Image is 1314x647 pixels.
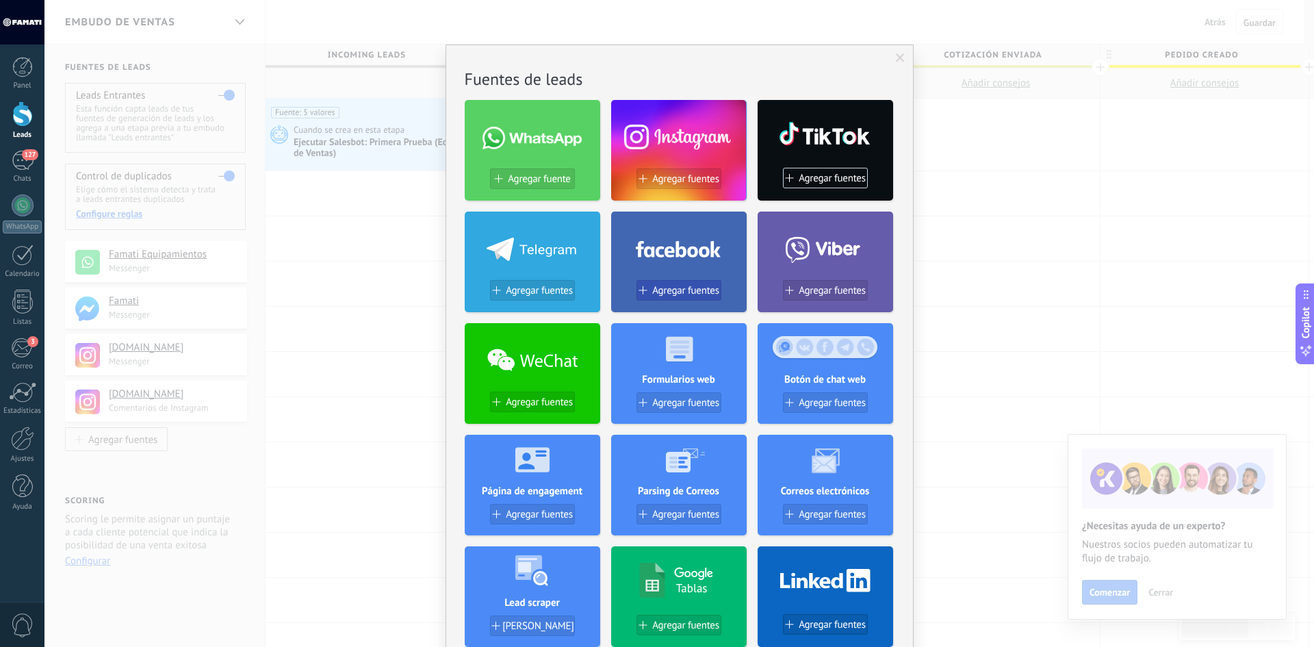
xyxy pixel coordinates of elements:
[611,373,747,386] h4: Formularios web
[758,485,893,498] h4: Correos electrónicos
[652,397,719,409] span: Agregar fuentes
[3,503,42,511] div: Ayuda
[3,318,42,327] div: Listas
[783,614,868,635] button: Agregar fuentes
[465,68,894,90] h2: Fuentes de leads
[799,509,866,520] span: Agregar fuentes
[652,285,719,296] span: Agregar fuentes
[783,392,868,413] button: Agregar fuentes
[799,619,866,631] span: Agregar fuentes
[611,485,747,498] h4: Parsing de Correos
[490,280,575,301] button: Agregar fuentes
[490,168,575,189] button: Agregar fuente
[490,392,575,412] button: Agregar fuentes
[508,173,570,185] span: Agregar fuente
[465,485,600,498] h4: Página de engagement
[758,373,893,386] h4: Botón de chat web
[506,509,573,520] span: Agregar fuentes
[490,616,575,636] button: [PERSON_NAME]
[636,168,721,189] button: Agregar fuentes
[652,173,719,185] span: Agregar fuentes
[27,336,38,347] span: 3
[502,620,574,632] span: [PERSON_NAME]
[636,280,721,301] button: Agregar fuentes
[22,149,38,160] span: 127
[783,280,868,301] button: Agregar fuentes
[799,173,866,184] span: Agregar fuentes
[3,131,42,140] div: Leads
[3,407,42,416] div: Estadísticas
[506,396,573,408] span: Agregar fuentes
[3,455,42,464] div: Ajustes
[465,596,600,609] h4: Lead scraper
[783,168,868,188] button: Agregar fuentes
[799,397,866,409] span: Agregar fuentes
[3,270,42,279] div: Calendario
[1299,307,1313,338] span: Copilot
[783,504,868,524] button: Agregar fuentes
[3,362,42,371] div: Correo
[676,581,708,596] h4: Tablas
[636,504,721,524] button: Agregar fuentes
[652,620,719,631] span: Agregar fuentes
[3,175,42,183] div: Chats
[636,392,721,413] button: Agregar fuentes
[799,285,866,296] span: Agregar fuentes
[636,615,721,635] button: Agregar fuentes
[490,504,575,524] button: Agregar fuentes
[506,285,573,296] span: Agregar fuentes
[3,81,42,90] div: Panel
[652,509,719,520] span: Agregar fuentes
[3,220,42,233] div: WhatsApp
